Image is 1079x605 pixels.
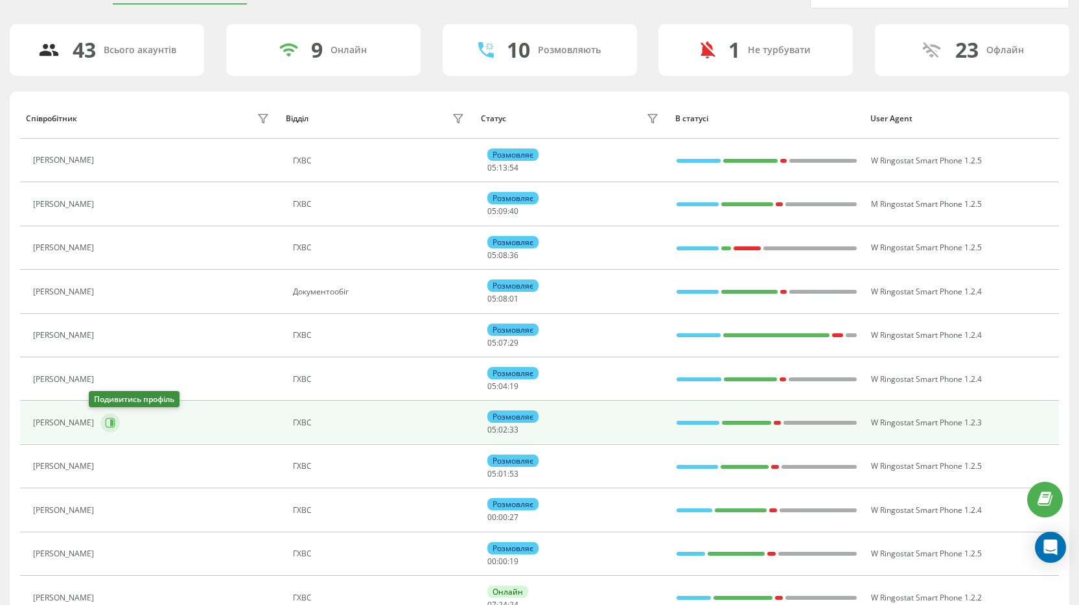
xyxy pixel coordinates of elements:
[871,417,982,428] span: W Ringostat Smart Phone 1.2.3
[33,375,97,384] div: [PERSON_NAME]
[487,455,539,467] div: Розмовляє
[487,337,496,348] span: 05
[507,38,530,62] div: 10
[498,337,507,348] span: 07
[498,162,507,173] span: 13
[73,38,96,62] div: 43
[293,331,468,340] div: ГХВС
[871,504,982,516] span: W Ringostat Smart Phone 1.2.4
[487,542,539,554] div: Розмовляє
[871,198,982,209] span: M Ringostat Smart Phone 1.2.5
[487,192,539,204] div: Розмовляє
[871,374,982,385] span: W Ringostat Smart Phone 1.2.4
[487,468,496,479] span: 05
[487,324,539,336] div: Розмовляє
[487,148,539,161] div: Розмовляє
[675,114,858,123] div: В статусі
[498,250,507,261] span: 08
[870,114,1053,123] div: User Agent
[487,586,528,598] div: Онлайн
[487,236,539,248] div: Розмовляє
[487,382,518,391] div: : :
[509,468,518,479] span: 53
[286,114,308,123] div: Відділ
[487,556,496,567] span: 00
[33,156,97,165] div: [PERSON_NAME]
[487,410,539,423] div: Розмовляє
[33,506,97,515] div: [PERSON_NAME]
[33,549,97,558] div: [PERSON_NAME]
[33,243,97,252] div: [PERSON_NAME]
[293,549,468,558] div: ГХВС
[481,114,506,123] div: Статус
[33,287,97,296] div: [PERSON_NAME]
[538,45,601,56] div: Розмовляють
[89,391,180,407] div: Подивитись профіль
[293,375,468,384] div: ГХВС
[871,242,982,253] span: W Ringostat Smart Phone 1.2.5
[498,468,507,479] span: 01
[293,243,468,252] div: ГХВС
[331,45,367,56] div: Онлайн
[487,338,518,348] div: : :
[487,557,518,566] div: : :
[498,424,507,435] span: 02
[871,329,982,340] span: W Ringostat Smart Phone 1.2.4
[487,513,518,522] div: : :
[498,206,507,217] span: 09
[487,293,496,304] span: 05
[293,287,468,296] div: Документообіг
[487,367,539,379] div: Розмовляє
[487,381,496,392] span: 05
[293,593,468,602] div: ГХВС
[498,512,507,523] span: 00
[487,498,539,510] div: Розмовляє
[728,38,740,62] div: 1
[871,592,982,603] span: W Ringostat Smart Phone 1.2.2
[293,506,468,515] div: ГХВС
[487,294,518,303] div: : :
[293,156,468,165] div: ГХВС
[293,462,468,471] div: ГХВС
[487,251,518,260] div: : :
[487,163,518,172] div: : :
[487,250,496,261] span: 05
[33,462,97,471] div: [PERSON_NAME]
[293,200,468,209] div: ГХВС
[498,381,507,392] span: 04
[498,293,507,304] span: 08
[509,250,518,261] span: 36
[509,162,518,173] span: 54
[498,556,507,567] span: 00
[487,207,518,216] div: : :
[33,593,97,602] div: [PERSON_NAME]
[871,548,982,559] span: W Ringostat Smart Phone 1.2.5
[871,155,982,166] span: W Ringostat Smart Phone 1.2.5
[293,418,468,427] div: ГХВС
[487,162,496,173] span: 05
[33,331,97,340] div: [PERSON_NAME]
[26,114,77,123] div: Співробітник
[748,45,811,56] div: Не турбувати
[487,206,496,217] span: 05
[33,418,97,427] div: [PERSON_NAME]
[509,293,518,304] span: 01
[487,469,518,479] div: : :
[871,460,982,471] span: W Ringostat Smart Phone 1.2.5
[955,38,979,62] div: 23
[509,556,518,567] span: 19
[509,424,518,435] span: 33
[509,512,518,523] span: 27
[509,337,518,348] span: 29
[871,286,982,297] span: W Ringostat Smart Phone 1.2.4
[487,425,518,434] div: : :
[104,45,176,56] div: Всього акаунтів
[509,206,518,217] span: 40
[487,512,496,523] span: 00
[1035,532,1066,563] div: Open Intercom Messenger
[509,381,518,392] span: 19
[986,45,1024,56] div: Офлайн
[311,38,323,62] div: 9
[487,279,539,292] div: Розмовляє
[487,424,496,435] span: 05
